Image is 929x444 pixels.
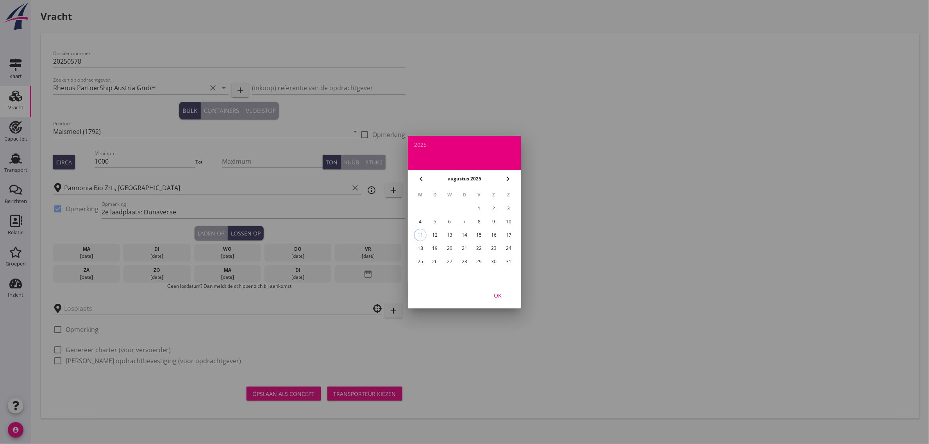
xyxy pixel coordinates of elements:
button: 18 [414,242,427,255]
button: 19 [429,242,441,255]
th: Z [502,188,516,201]
i: chevron_left [416,174,426,184]
th: D [428,188,442,201]
button: 27 [443,255,456,268]
button: 3 [502,202,515,215]
button: 1 [473,202,486,215]
th: M [413,188,427,201]
button: 17 [502,229,515,241]
button: 24 [502,242,515,255]
button: 25 [414,255,427,268]
button: 6 [443,216,456,228]
button: 22 [473,242,486,255]
button: 10 [502,216,515,228]
button: 23 [488,242,500,255]
button: 20 [443,242,456,255]
button: 15 [473,229,486,241]
th: D [457,188,472,201]
button: 13 [443,229,456,241]
button: augustus 2025 [445,173,484,185]
button: 11 [414,229,427,241]
button: 16 [488,229,500,241]
button: 30 [488,255,500,268]
i: chevron_right [503,174,513,184]
button: 31 [502,255,515,268]
button: 26 [429,255,441,268]
button: 12 [429,229,441,241]
button: OK [481,288,515,302]
button: 28 [458,255,471,268]
div: 2025 [414,142,515,148]
button: 2 [488,202,500,215]
button: 9 [488,216,500,228]
button: 7 [458,216,471,228]
button: 8 [473,216,486,228]
th: V [472,188,486,201]
button: 5 [429,216,441,228]
th: Z [487,188,501,201]
div: OK [487,291,509,299]
button: 14 [458,229,471,241]
button: 4 [414,216,427,228]
button: 29 [473,255,486,268]
th: W [443,188,457,201]
button: 21 [458,242,471,255]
